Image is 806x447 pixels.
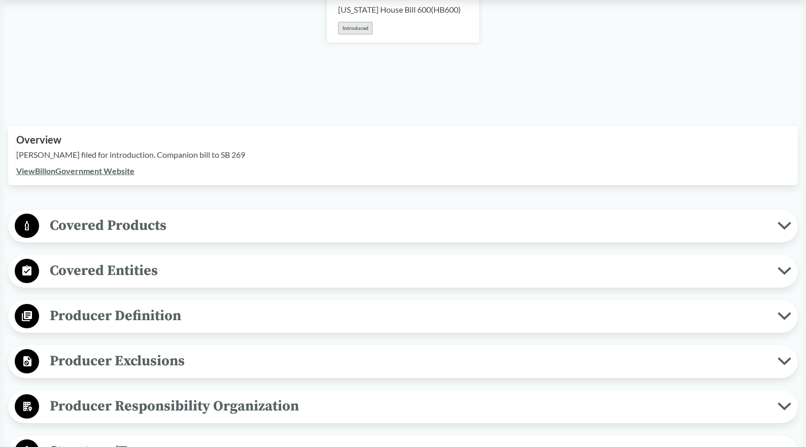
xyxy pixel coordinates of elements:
[16,166,135,176] a: ViewBillonGovernment Website
[39,214,778,237] span: Covered Products
[16,149,790,161] p: [PERSON_NAME] filed for introduction. Companion bill to SB 269
[39,350,778,372] span: Producer Exclusions
[12,258,794,284] button: Covered Entities
[39,259,778,282] span: Covered Entities
[12,213,794,239] button: Covered Products
[338,22,373,35] div: Introduced
[12,394,794,420] button: Producer Responsibility Organization
[12,349,794,374] button: Producer Exclusions
[12,303,794,329] button: Producer Definition
[16,134,790,146] h2: Overview
[39,304,778,327] span: Producer Definition
[39,395,778,418] span: Producer Responsibility Organization
[338,4,461,16] div: [US_STATE] House Bill 600 ( HB600 )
